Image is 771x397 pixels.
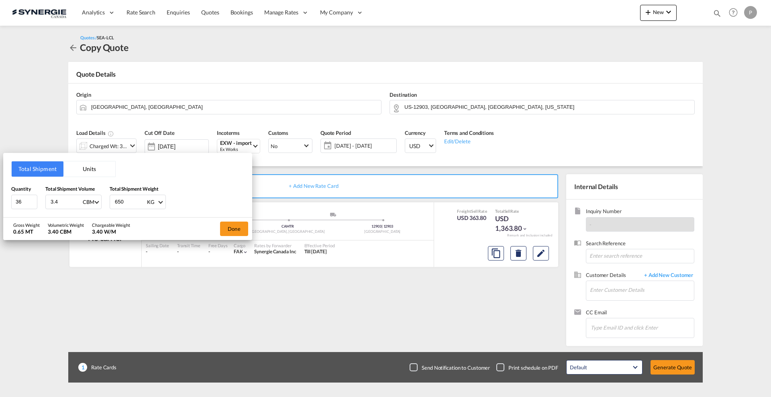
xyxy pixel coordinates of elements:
div: KG [147,199,155,205]
span: Total Shipment Volume [45,186,95,192]
button: Units [63,161,115,177]
span: Total Shipment Weight [110,186,159,192]
button: Total Shipment [12,161,63,177]
div: 0.65 MT [13,228,40,235]
input: Qty [11,195,37,209]
button: Done [220,222,248,236]
input: Enter weight [114,195,146,209]
div: Chargeable Weight [92,222,130,228]
div: 3.40 CBM [48,228,84,235]
span: Quantity [11,186,31,192]
div: Gross Weight [13,222,40,228]
div: 3.40 W/M [92,228,130,235]
div: Volumetric Weight [48,222,84,228]
input: Enter volume [50,195,82,209]
div: CBM [83,199,94,205]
